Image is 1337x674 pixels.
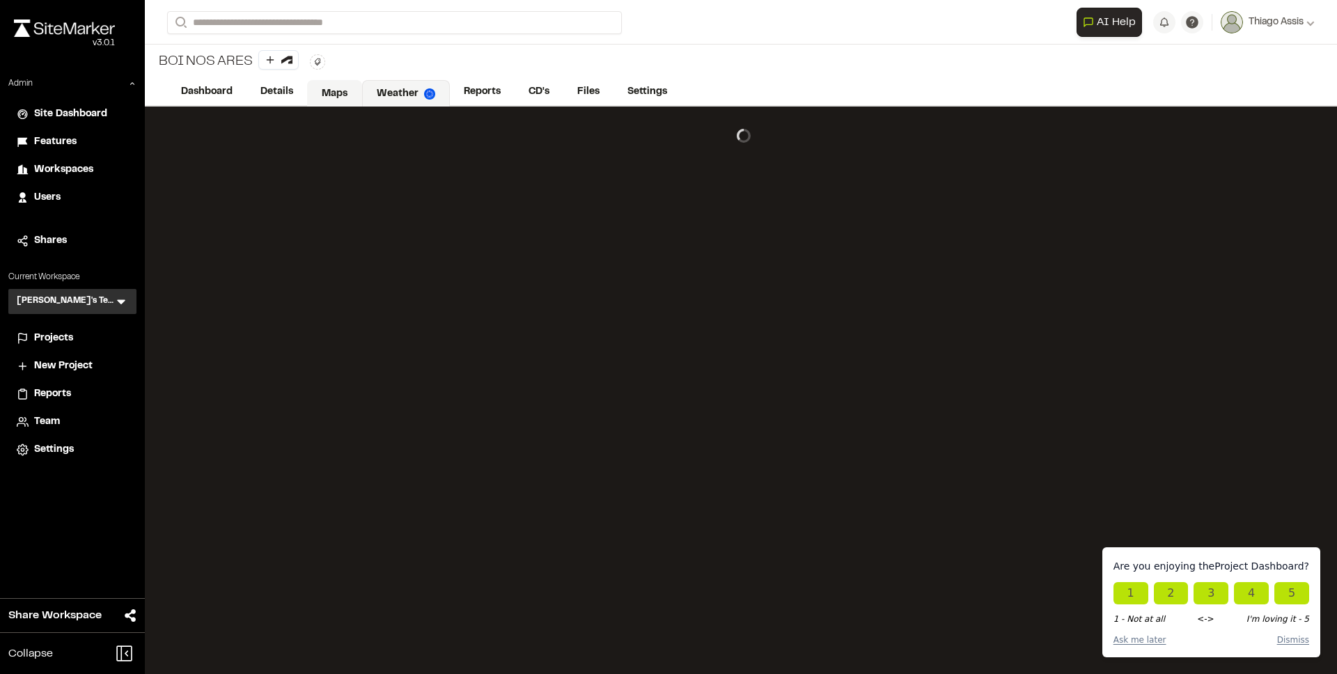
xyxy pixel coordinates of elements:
div: Open AI Assistant [1077,8,1148,37]
a: Users [17,190,128,205]
img: User [1221,11,1243,33]
img: precipai.png [424,88,435,100]
h3: [PERSON_NAME]'s Testing [17,295,114,308]
span: Team [34,414,60,430]
a: New Project [17,359,128,374]
a: Workspaces [17,162,128,178]
p: Admin [8,77,33,90]
span: AI Help [1097,14,1136,31]
button: It's okay [1154,582,1189,604]
a: Dashboard [167,79,247,105]
button: I'm loving it [1274,582,1309,604]
button: Open AI Assistant [1077,8,1142,37]
a: Shares [17,233,128,249]
span: <-> [1197,613,1214,625]
button: Search [167,11,192,34]
a: Projects [17,331,128,346]
a: Maps [307,80,362,107]
span: Reports [34,386,71,402]
a: Details [247,79,307,105]
span: Workspaces [34,162,93,178]
div: Are you enjoying the Project Dashboard ? [1113,558,1309,574]
a: CD's [515,79,563,105]
span: Projects [34,331,73,346]
a: Reports [17,386,128,402]
button: Ask me later [1113,634,1166,646]
a: Reports [450,79,515,105]
span: Users [34,190,61,205]
div: Oh geez...please don't... [14,37,115,49]
span: Shares [34,233,67,249]
a: Files [563,79,613,105]
p: Current Workspace [8,271,136,283]
button: Neutral [1194,582,1228,604]
a: Settings [613,79,681,105]
span: Features [34,134,77,150]
span: I'm loving it - 5 [1246,613,1309,625]
div: BOI NOS ARES [156,50,299,73]
button: I'm enjoying it [1234,582,1269,604]
a: Features [17,134,128,150]
a: Site Dashboard [17,107,128,122]
button: Dismiss [1277,634,1309,646]
span: Site Dashboard [34,107,107,122]
span: Settings [34,442,74,457]
a: Team [17,414,128,430]
span: Thiago Assis [1249,15,1304,30]
a: Settings [17,442,128,457]
button: Edit Tags [310,54,325,70]
button: Thiago Assis [1221,11,1315,33]
a: Weather [362,80,450,107]
span: Collapse [8,645,53,662]
img: rebrand.png [14,19,115,37]
span: 1 - Not at all [1113,613,1165,625]
span: Share Workspace [8,607,102,624]
button: Not at all [1113,582,1148,604]
span: New Project [34,359,93,374]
